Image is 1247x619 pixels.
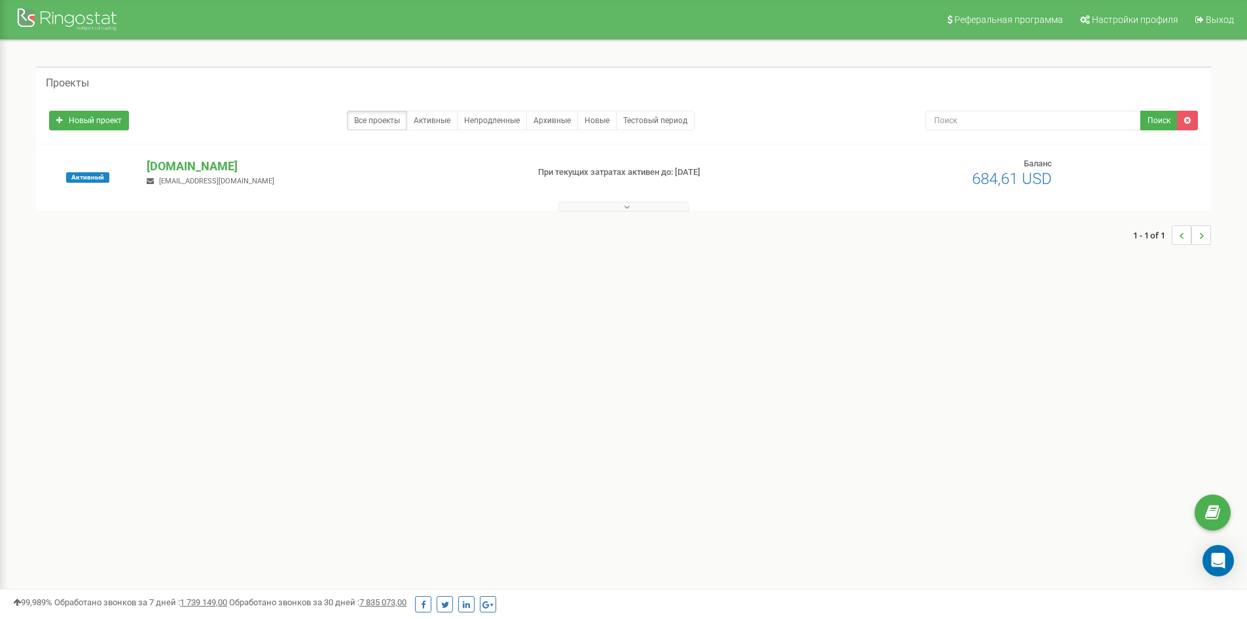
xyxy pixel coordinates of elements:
[972,170,1052,188] span: 684,61 USD
[66,172,109,183] span: Активный
[180,597,227,607] u: 1 739 149,00
[1140,111,1178,130] button: Поиск
[577,111,617,130] a: Новые
[1202,545,1234,576] div: Open Intercom Messenger
[54,597,227,607] span: Обработано звонков за 7 дней :
[1024,159,1052,168] span: Баланс
[526,111,578,130] a: Архивные
[1133,212,1211,258] nav: ...
[46,77,89,89] h5: Проекты
[1092,14,1178,25] span: Настройки профиля
[926,111,1141,130] input: Поиск
[147,158,516,175] p: [DOMAIN_NAME]
[347,111,407,130] a: Все проекты
[1206,14,1234,25] span: Выход
[954,14,1063,25] span: Реферальная программа
[13,597,52,607] span: 99,989%
[229,597,407,607] span: Обработано звонков за 30 дней :
[538,166,810,179] p: При текущих затратах активен до: [DATE]
[49,111,129,130] a: Новый проект
[407,111,458,130] a: Активные
[1133,225,1172,245] span: 1 - 1 of 1
[359,597,407,607] u: 7 835 073,00
[457,111,527,130] a: Непродленные
[159,177,274,185] span: [EMAIL_ADDRESS][DOMAIN_NAME]
[616,111,695,130] a: Тестовый период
